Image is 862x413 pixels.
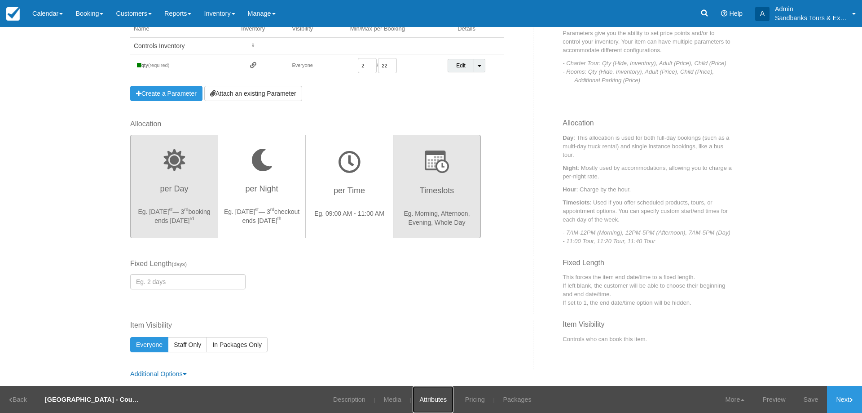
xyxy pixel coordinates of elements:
[326,21,429,37] th: Min/Max per Booking
[563,186,576,193] strong: Hour
[563,133,732,159] p: : This allocation is used for both full-day bookings (such as a multi-day truck rental) and singl...
[563,134,573,141] strong: Day
[279,21,325,37] th: Visibility
[563,119,732,133] h3: Allocation
[279,54,325,77] td: Everyone
[458,386,492,413] a: Pricing
[189,216,194,221] sup: rd
[277,216,281,221] sup: th
[130,86,202,101] a: Create a Parameter
[563,185,732,194] p: : Charge by the hour.
[184,207,188,212] sup: rd
[130,320,504,331] label: Item Visibility
[218,135,306,238] button: per Night Eg. [DATE]st— 3rdcheckout ends [DATE]th
[174,341,201,348] span: Staff Only
[130,274,246,289] input: Eg. 2 days
[574,59,732,67] p: - Charter Tour: Qty (Hide, Inventory), Adult (Price), Child (Price)
[136,180,212,203] h3: per Day
[429,21,504,37] th: Details
[721,10,727,17] i: Help
[795,386,827,413] a: Save
[425,151,449,173] img: wizard-timeslot-icon.png
[130,370,187,377] a: Additional Options
[775,4,847,13] p: Admin
[448,59,474,72] a: Edit
[563,335,732,343] p: Controls who can book this item.
[717,386,754,413] a: More
[224,180,300,203] h3: per Night
[326,386,372,413] a: Description
[563,164,577,171] strong: Night
[130,135,218,238] button: per Day Eg. [DATE]st— 3rdbooking ends [DATE]rd
[224,207,300,225] p: Eg. [DATE] — 3 checkout ends [DATE]
[393,135,481,238] button: Timeslots Eg. Morning, Afternoon, Evening, Whole Day
[45,396,156,403] strong: [GEOGRAPHIC_DATA] - County Trio
[174,261,185,267] span: days
[130,54,227,77] td: qty
[204,86,302,101] a: Attach an existing Parameter
[136,341,163,348] span: Everyone
[311,209,387,218] p: Eg. 09:00 AM - 11:00 AM
[497,386,538,413] a: Packages
[227,21,279,37] th: Inventory
[399,209,475,227] p: Eg. Morning, Afternoon, Evening, Whole Day
[130,259,246,269] label: Fixed Length
[172,261,187,267] span: ( )
[6,7,20,21] img: checkfront-main-nav-mini-logo.png
[563,199,589,206] strong: Timeslots
[169,207,172,212] sup: st
[563,29,732,54] p: Parameters give you the ability to set price points and/or to control your inventory. Your item c...
[130,119,483,129] label: Allocation
[136,207,212,225] p: Eg. [DATE] — 3 booking ends [DATE]
[378,58,397,73] input: MAX
[413,386,453,413] a: Attributes
[563,259,732,273] h3: Fixed Length
[148,62,170,68] sm: (required)
[574,67,732,84] p: - Rooms: Qty (Hide, Inventory), Adult (Price), Child (Price), Additional Parking (Price)
[827,386,862,413] a: Next
[563,164,732,181] p: : Mostly used by accommodations, allowing you to charge a per-night rate.
[305,135,393,238] button: per Time Eg. 09:00 AM - 11:00 AM
[207,337,268,352] button: In Packages Only
[130,21,227,37] th: Name
[753,386,794,413] a: Preview
[212,341,262,348] span: In Packages Only
[775,13,847,22] p: Sandbanks Tours & Experiences
[255,207,259,212] sup: st
[270,207,274,212] sup: rd
[563,320,732,335] h3: Item Visibility
[574,237,732,245] p: - 11:00 Tour, 11:20 Tour, 11:40 Tour
[130,337,168,352] button: Everyone
[168,337,207,352] button: Staff Only
[563,273,732,307] p: This forces the item end date/time to a fixed length. If left blank, the customer will be able to...
[399,182,475,204] h3: Timeslots
[334,186,365,195] span: per Time
[563,198,732,224] p: : Used if you offer scheduled products, tours, or appointment options. You can specify custom sta...
[574,228,732,237] p: - 7AM-12PM (Morning), 12PM-5PM (Afternoon), 7AM-5PM (Day)
[755,7,770,21] div: A
[358,58,377,73] input: MIN
[326,54,429,77] td: /
[252,43,255,48] span: 9
[729,10,743,17] span: Help
[130,37,227,54] td: Controls Inventory
[377,386,408,413] a: Media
